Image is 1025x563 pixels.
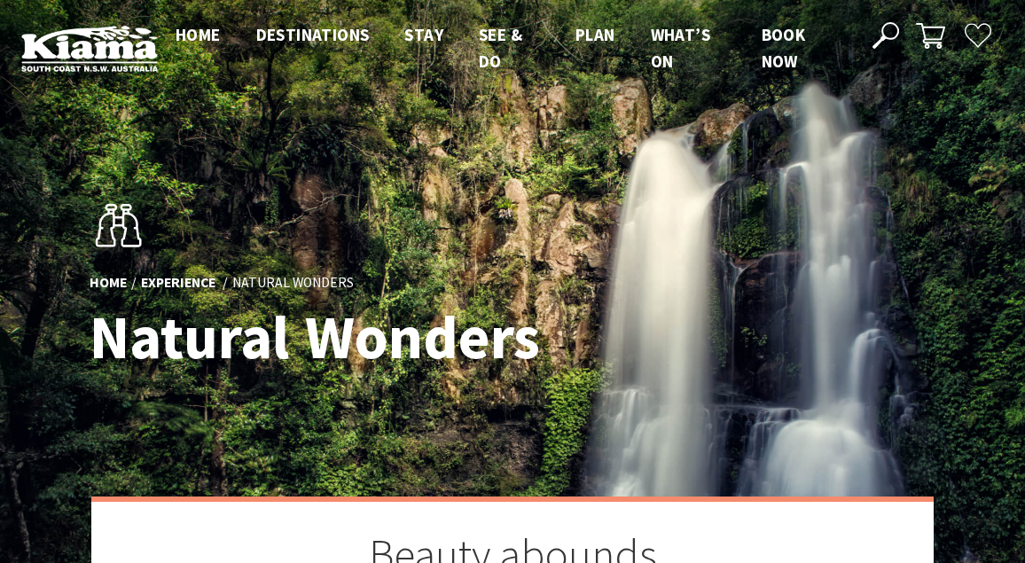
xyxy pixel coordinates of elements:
[575,24,615,45] span: Plan
[256,24,370,45] span: Destinations
[90,304,591,371] h1: Natural Wonders
[21,25,158,72] img: Kiama Logo
[141,275,215,293] a: Experience
[762,24,806,72] span: Book now
[176,24,221,45] span: Home
[90,275,127,293] a: Home
[158,21,852,75] nav: Main Menu
[651,24,710,72] span: What’s On
[479,24,522,72] span: See & Do
[232,272,354,294] li: Natural Wonders
[404,24,443,45] span: Stay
